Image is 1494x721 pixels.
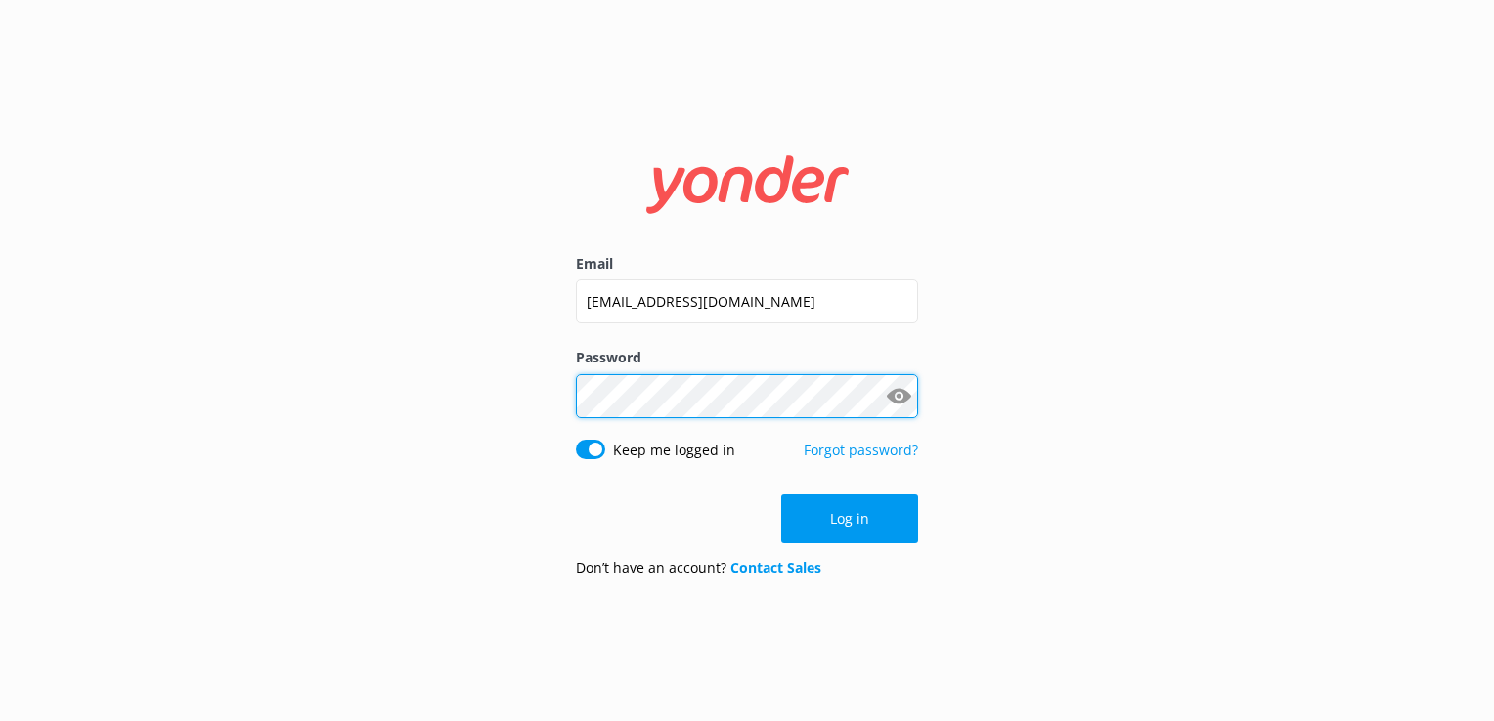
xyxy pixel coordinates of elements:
[576,279,918,323] input: user@emailaddress.com
[576,253,918,275] label: Email
[730,558,821,576] a: Contact Sales
[781,494,918,543] button: Log in
[804,441,918,459] a: Forgot password?
[576,557,821,578] p: Don’t have an account?
[576,347,918,368] label: Password
[613,440,735,461] label: Keep me logged in
[879,376,918,415] button: Show password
